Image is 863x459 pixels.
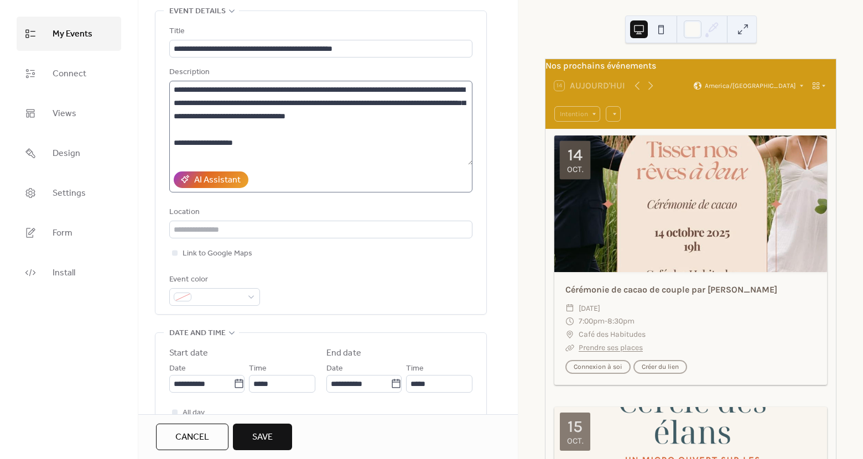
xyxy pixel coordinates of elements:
div: oct. [567,165,584,174]
a: Cérémonie de cacao de couple par [PERSON_NAME] [565,284,777,295]
span: [DATE] [579,302,600,315]
div: 15 [568,418,583,435]
span: - [605,315,607,328]
span: Event details [169,5,226,18]
span: Save [252,431,273,444]
div: Location [169,206,470,219]
span: Form [53,225,72,242]
span: Install [53,264,75,282]
span: All day [183,406,205,420]
span: Date and time [169,327,226,340]
span: America/[GEOGRAPHIC_DATA] [705,82,796,89]
span: Cancel [175,431,209,444]
span: My Events [53,25,92,43]
button: Cancel [156,424,228,450]
span: Date [169,362,186,375]
span: 7:00pm [579,315,605,328]
span: Café des Habitudes [579,328,646,341]
span: Time [406,362,424,375]
span: Date [326,362,343,375]
a: Install [17,255,121,290]
span: Connect [53,65,86,83]
div: ​ [565,328,574,341]
span: 8:30pm [607,315,635,328]
span: Design [53,145,80,163]
a: Connect [17,56,121,91]
div: Start date [169,347,208,360]
span: Link to Google Maps [183,247,252,260]
div: Nos prochains événements [545,59,836,72]
a: Views [17,96,121,131]
div: oct. [567,437,584,445]
span: Time [249,362,267,375]
a: Settings [17,176,121,210]
div: 14 [568,147,583,163]
a: My Events [17,17,121,51]
a: Form [17,216,121,250]
button: AI Assistant [174,171,248,188]
div: ​ [565,341,574,354]
span: Settings [53,185,86,202]
div: Event color [169,273,258,286]
div: Description [169,66,470,79]
div: ​ [565,315,574,328]
a: Design [17,136,121,170]
div: End date [326,347,361,360]
a: Prendre ses places [579,343,643,352]
div: AI Assistant [194,174,241,187]
div: Title [169,25,470,38]
div: ​ [565,302,574,315]
span: Views [53,105,76,123]
button: Save [233,424,292,450]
